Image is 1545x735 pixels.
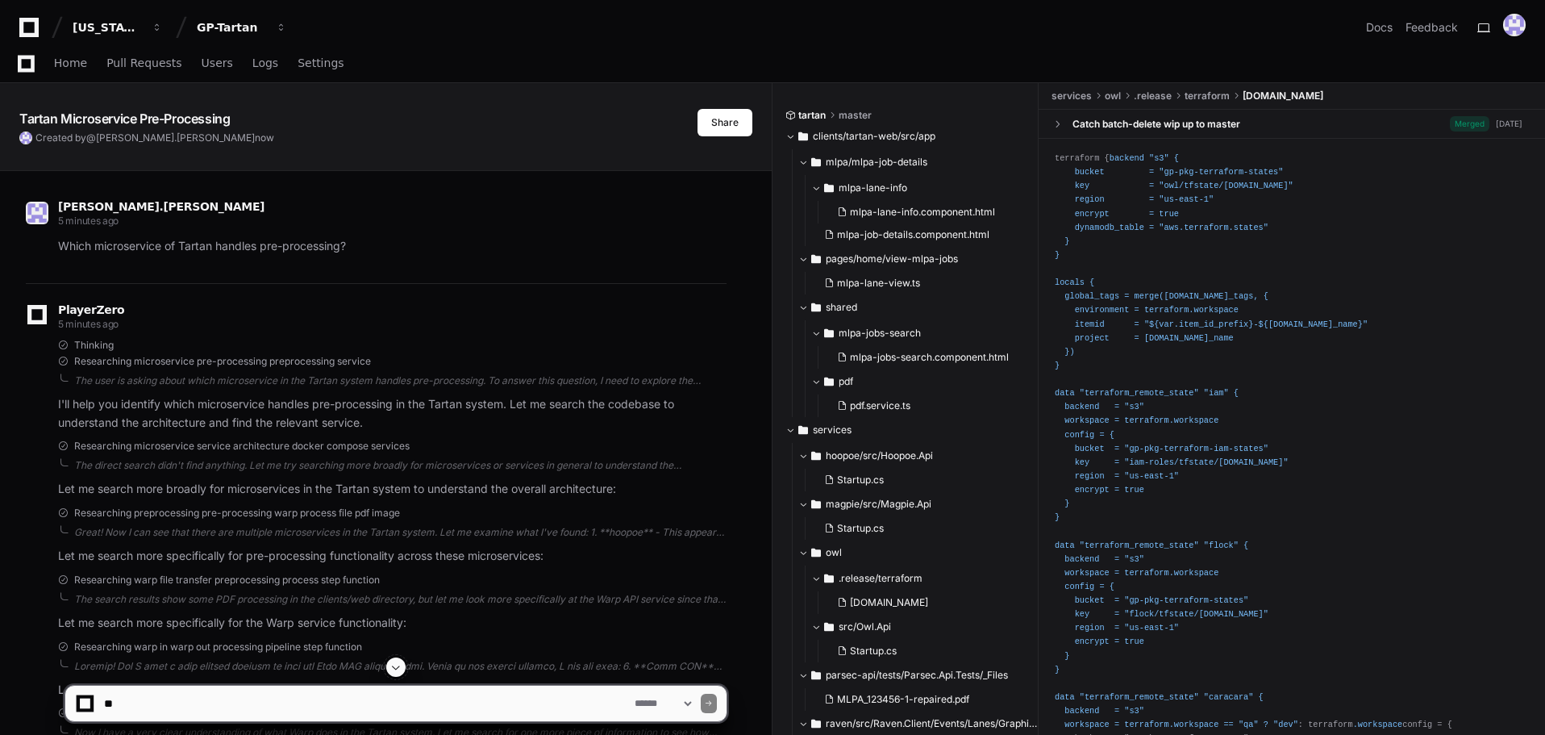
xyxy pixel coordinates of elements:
[255,132,274,144] span: now
[826,546,842,559] span: owl
[837,228,989,241] span: mlpa-job-details.component.html
[1105,90,1121,102] span: owl
[837,474,884,487] span: Startup.cs
[19,132,32,144] img: 179045704
[1072,118,1240,131] div: Catch batch-delete wip up to master
[831,640,1030,662] button: Startup.cs
[798,443,1039,469] button: hoopoe/src/Hoopoe.Api
[66,13,169,42] button: [US_STATE] Pacific
[74,440,410,453] span: Researching microservice service architecture docker compose services
[818,272,1017,294] button: mlpa-lane-view.ts
[106,58,181,68] span: Pull Requests
[106,45,181,82] a: Pull Requests
[839,182,907,194] span: mlpa-lane-info
[58,305,124,315] span: PlayerZero
[837,277,920,290] span: mlpa-lane-view.ts
[839,327,921,340] span: mlpa-jobs-search
[798,491,1039,517] button: magpie/src/Magpie.Api
[58,547,727,566] p: Let me search more specifically for pre-processing functionality across these microservices:
[798,246,1027,272] button: pages/home/view-mlpa-jobs
[26,202,48,224] img: 179045704
[74,355,371,368] span: Researching microservice pre-processing preprocessing service
[818,517,1030,540] button: Startup.cs
[1366,19,1393,35] a: Docs
[798,540,1039,566] button: owl
[298,45,344,82] a: Settings
[811,298,821,317] svg: Directory
[74,339,114,352] span: Thinking
[826,253,958,265] span: pages/home/view-mlpa-jobs
[58,395,727,432] p: I'll help you identify which microservice handles pre-processing in the Tartan system. Let me sea...
[813,424,852,436] span: services
[798,149,1027,175] button: mlpa/mlpa-job-details
[824,372,834,391] svg: Directory
[58,200,264,213] span: [PERSON_NAME].[PERSON_NAME]
[1052,90,1092,102] span: services
[74,526,727,539] div: Great! Now I can see that there are multiple microservices in the Tartan system. Let me examine w...
[850,206,995,219] span: mlpa-lane-info.component.html
[298,58,344,68] span: Settings
[1185,90,1230,102] span: terraform
[785,417,1027,443] button: services
[86,132,96,144] span: @
[798,109,826,122] span: tartan
[1503,14,1526,36] img: 179045704
[831,201,1017,223] button: mlpa-lane-info.component.html
[74,574,380,587] span: Researching warp file transfer preprocessing process step function
[58,614,727,633] p: Let me search more specifically for the Warp service functionality:
[839,375,853,388] span: pdf
[1405,19,1458,35] button: Feedback
[74,593,727,606] div: The search results show some PDF processing in the clients/web directory, but let me look more sp...
[850,351,1009,364] span: mlpa-jobs-search.component.html
[826,156,927,169] span: mlpa/mlpa-job-details
[811,614,1039,640] button: src/Owl.Api
[839,109,872,122] span: master
[850,645,897,658] span: Startup.cs
[826,498,931,511] span: magpie/src/Magpie.Api
[811,320,1027,346] button: mlpa-jobs-search
[824,569,834,588] svg: Directory
[58,480,727,499] p: Let me search more broadly for microservices in the Tartan system to understand the overall archi...
[839,620,891,633] span: src/Owl.Api
[74,459,727,472] div: The direct search didn't find anything. Let me try searching more broadly for microservices or se...
[19,111,230,127] app-text-character-animate: Tartan Microservice Pre-Processing
[850,399,910,412] span: pdf.service.ts
[74,507,400,520] span: Researching preprocessing pre-processing warp process file pdf image
[839,572,922,585] span: .release/terraform
[58,215,119,227] span: 5 minutes ago
[811,446,821,466] svg: Directory
[54,45,87,82] a: Home
[811,566,1039,591] button: .release/terraform
[197,19,266,35] div: GP-Tartan
[73,19,142,35] div: [US_STATE] Pacific
[850,596,928,609] span: [DOMAIN_NAME]
[818,223,1017,246] button: mlpa-job-details.component.html
[1243,90,1323,102] span: [DOMAIN_NAME]
[826,301,857,314] span: shared
[190,13,294,42] button: GP-Tartan
[831,395,1017,417] button: pdf.service.ts
[74,374,727,387] div: The user is asking about which microservice in the Tartan system handles pre-processing. To answe...
[837,522,884,535] span: Startup.cs
[58,237,727,256] p: Which microservice of Tartan handles pre-processing?
[1496,118,1522,130] div: [DATE]
[252,58,278,68] span: Logs
[252,45,278,82] a: Logs
[54,58,87,68] span: Home
[824,617,834,637] svg: Directory
[831,591,1030,614] button: [DOMAIN_NAME]
[811,249,821,269] svg: Directory
[824,178,834,198] svg: Directory
[798,420,808,440] svg: Directory
[785,123,1027,149] button: clients/tartan-web/src/app
[826,449,933,462] span: hoopoe/src/Hoopoe.Api
[35,132,274,144] span: Created by
[811,152,821,172] svg: Directory
[811,543,821,562] svg: Directory
[831,346,1017,369] button: mlpa-jobs-search.component.html
[202,45,233,82] a: Users
[1134,90,1172,102] span: .release
[798,127,808,146] svg: Directory
[811,175,1027,201] button: mlpa-lane-info
[1450,116,1489,132] span: Merged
